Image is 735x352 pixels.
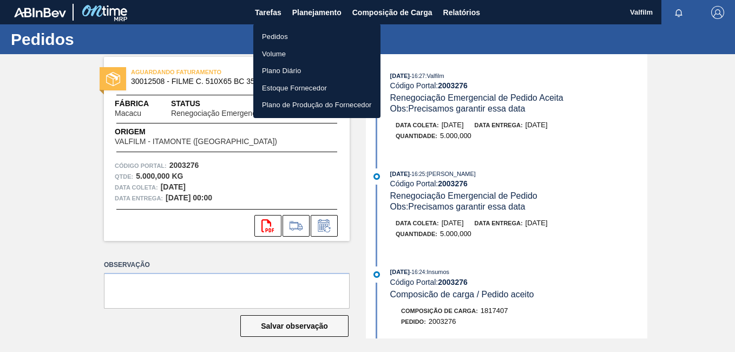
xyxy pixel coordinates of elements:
[253,45,380,63] a: Volume
[253,96,380,114] a: Plano de Produção do Fornecedor
[253,28,380,45] a: Pedidos
[253,62,380,80] a: Plano Diário
[253,80,380,97] a: Estoque Fornecedor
